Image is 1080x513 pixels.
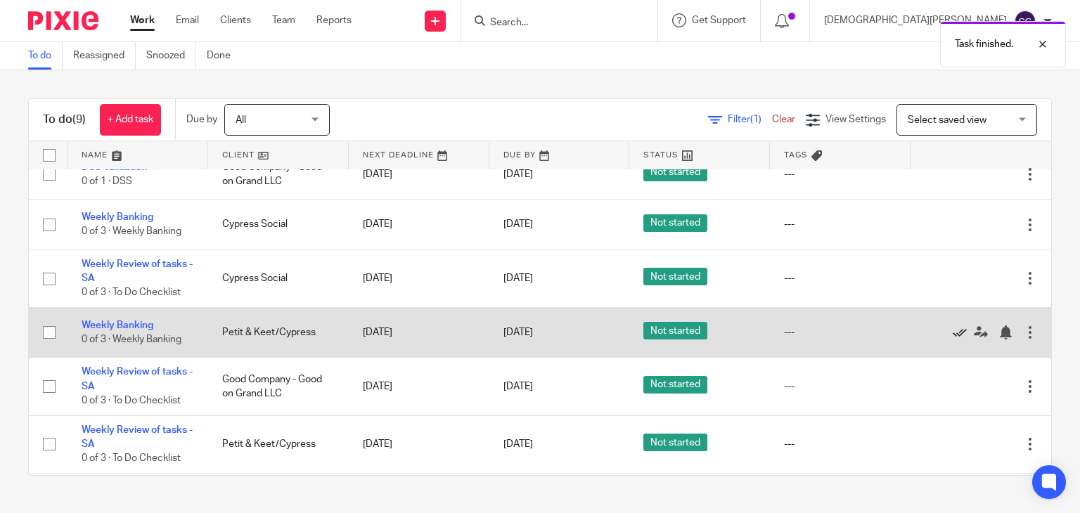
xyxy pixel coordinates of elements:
a: DSS Validation [82,162,147,172]
td: Cypress Social [208,249,349,307]
span: [DATE] [503,169,533,179]
td: [DATE] [349,415,489,473]
input: Search [489,17,615,30]
span: (1) [750,115,761,124]
a: Mark as done [953,325,974,339]
td: Cypress Social [208,200,349,249]
td: Petit & Keet/Cypress [208,307,349,357]
span: [DATE] [503,327,533,337]
span: Not started [643,322,707,339]
span: Tags [784,151,808,159]
a: Email [176,13,199,27]
div: --- [784,271,896,285]
a: Weekly Review of tasks - SA [82,259,193,283]
div: --- [784,325,896,339]
span: 0 of 3 · Weekly Banking [82,335,181,344]
a: + Add task [100,104,161,136]
a: Weekly Review of tasks - SA [82,367,193,391]
td: Petit & Keet/Cypress [208,415,349,473]
a: Team [272,13,295,27]
span: 0 of 3 · To Do Checklist [82,453,181,463]
span: All [236,115,246,125]
p: Due by [186,112,217,126]
span: 0 of 1 · DSS [82,176,132,186]
a: Clients [220,13,251,27]
td: [DATE] [349,149,489,199]
a: Clear [772,115,795,124]
span: [DATE] [503,273,533,283]
span: Not started [643,268,707,285]
a: Weekly Banking [82,212,153,222]
span: Not started [643,434,707,451]
td: [DATE] [349,358,489,415]
a: Work [130,13,155,27]
div: --- [784,437,896,451]
a: Weekly Banking [82,320,153,330]
span: Not started [643,164,707,181]
span: View Settings [825,115,886,124]
span: [DATE] [503,439,533,449]
div: --- [784,167,896,181]
span: 0 of 3 · To Do Checklist [82,288,181,298]
a: Weekly Review of tasks - SA [82,425,193,449]
img: svg%3E [1014,10,1036,32]
span: Not started [643,376,707,394]
td: Good Company - Good on Grand LLC [208,358,349,415]
a: Done [207,42,241,70]
span: [DATE] [503,382,533,391]
td: [DATE] [349,307,489,357]
span: (9) [72,114,86,125]
span: 0 of 3 · To Do Checklist [82,396,181,405]
td: [DATE] [349,249,489,307]
h1: To do [43,112,86,127]
td: Good Company - Good on Grand LLC [208,149,349,199]
div: --- [784,379,896,394]
a: To do [28,42,63,70]
span: Filter [728,115,772,124]
div: --- [784,217,896,231]
img: Pixie [28,11,98,30]
span: [DATE] [503,219,533,229]
span: Select saved view [908,115,986,125]
td: [DATE] [349,200,489,249]
span: Not started [643,214,707,232]
a: Snoozed [146,42,196,70]
a: Reports [316,13,352,27]
p: Task finished. [955,37,1013,51]
a: Reassigned [73,42,136,70]
span: 0 of 3 · Weekly Banking [82,227,181,237]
